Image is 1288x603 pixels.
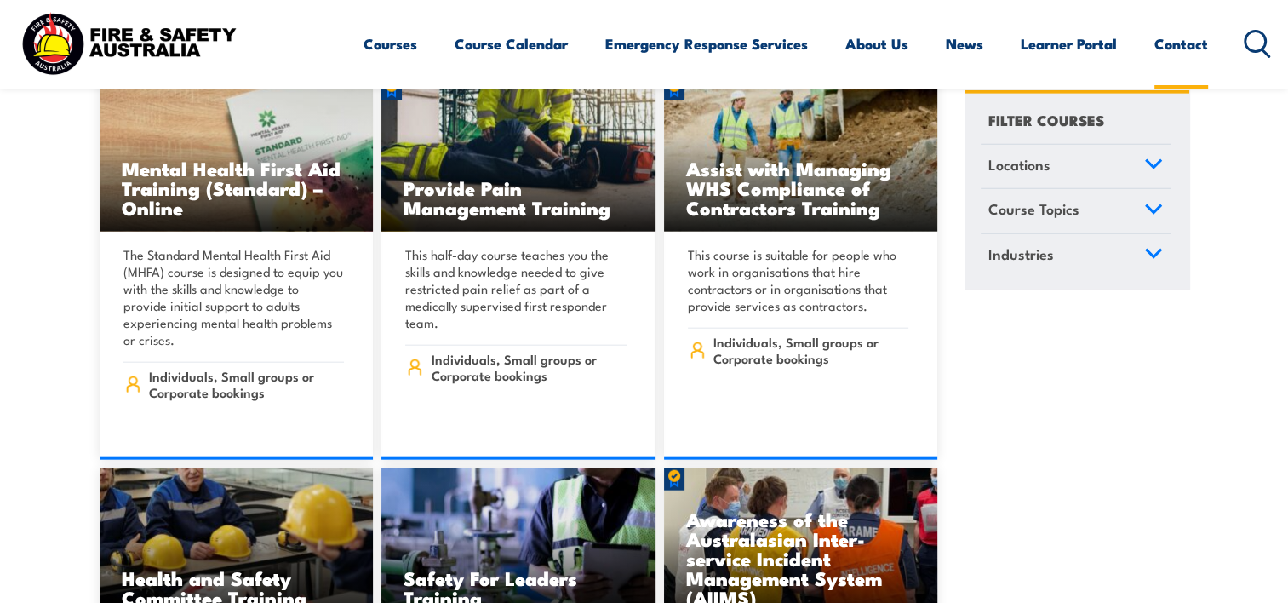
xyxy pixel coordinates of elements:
a: About Us [845,21,908,66]
h4: FILTER COURSES [988,107,1104,130]
h3: Assist with Managing WHS Compliance of Contractors Training [686,158,916,217]
span: Industries [988,242,1054,265]
a: Contact [1154,21,1208,66]
a: Courses [364,21,417,66]
img: Assist with Managing WHS Compliance of Contractors [664,78,938,232]
span: Individuals, Small groups or Corporate bookings [432,351,627,383]
a: Mental Health First Aid Training (Standard) – Online [100,78,374,232]
h3: Mental Health First Aid Training (Standard) – Online [122,158,352,217]
a: Locations [981,144,1171,188]
span: Individuals, Small groups or Corporate bookings [713,334,908,366]
p: This course is suitable for people who work in organisations that hire contractors or in organisa... [688,246,909,314]
a: Industries [981,233,1171,278]
a: Course Topics [981,189,1171,233]
p: This half-day course teaches you the skills and knowledge needed to give restricted pain relief a... [405,246,627,331]
span: Course Topics [988,198,1079,221]
a: Emergency Response Services [605,21,808,66]
a: Learner Portal [1021,21,1117,66]
span: Individuals, Small groups or Corporate bookings [149,368,344,400]
a: News [946,21,983,66]
img: Mental Health First Aid Training (Standard) – Online (2) [100,78,374,232]
h3: Provide Pain Management Training [404,178,633,217]
span: Locations [988,152,1050,175]
a: Course Calendar [455,21,568,66]
img: Provide Pain Management Training [381,78,655,232]
p: The Standard Mental Health First Aid (MHFA) course is designed to equip you with the skills and k... [123,246,345,348]
a: Assist with Managing WHS Compliance of Contractors Training [664,78,938,232]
